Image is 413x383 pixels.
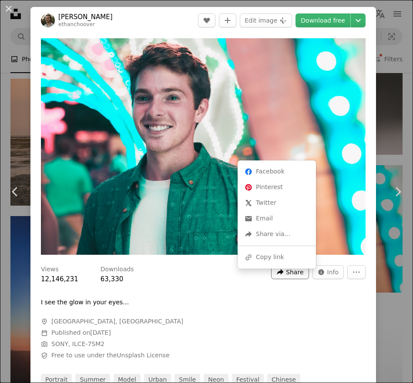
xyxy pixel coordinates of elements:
[241,250,312,265] div: Copy link
[241,195,312,211] a: Share on Twitter
[312,265,344,279] button: Stats about this image
[241,226,312,242] div: Share via...
[286,266,303,279] span: Share
[241,211,312,226] a: Share over email
[238,160,316,269] div: Share this image
[241,164,312,180] a: Share on Facebook
[241,180,312,195] a: Share on Pinterest
[271,265,309,279] button: Share this image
